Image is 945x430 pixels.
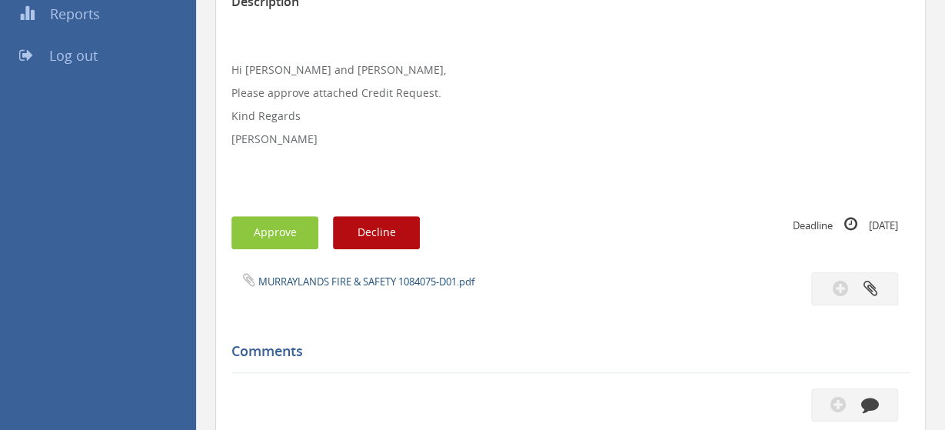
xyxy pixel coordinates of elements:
[231,344,898,359] h5: Comments
[333,216,420,249] button: Decline
[258,275,474,288] a: MURRAYLANDS FIRE & SAFETY 1084075-D01.pdf
[231,85,910,101] p: Please approve attached Credit Request.
[231,132,910,147] p: [PERSON_NAME]
[231,62,910,78] p: Hi [PERSON_NAME] and [PERSON_NAME],
[50,5,100,23] span: Reports
[49,46,98,65] span: Log out
[231,108,910,124] p: Kind Regards
[231,216,318,249] button: Approve
[793,216,898,233] small: Deadline [DATE]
